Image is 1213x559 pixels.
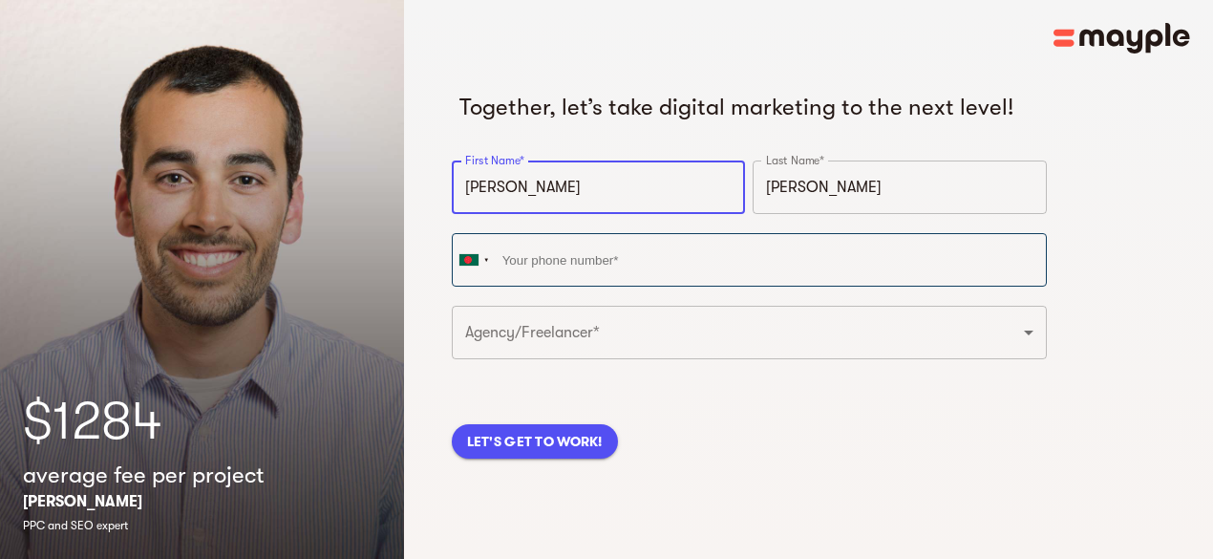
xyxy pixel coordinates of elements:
p: [PERSON_NAME] [23,490,142,513]
button: LET'S GET TO WORK! [452,424,618,459]
input: Last Name* [753,161,1047,214]
h1: $1284 [23,383,381,460]
span: PPC and SEO expert [23,519,128,532]
input: First Name* [452,161,746,214]
img: Main logo [1053,23,1190,54]
div: Bangladesh (বাংলাদেশ): +880 [453,234,497,286]
h5: average fee per project [23,460,265,490]
input: Your phone number* [452,233,1047,287]
h5: Together, let’s take digital marketing to the next level! [459,92,1039,122]
span: LET'S GET TO WORK! [467,430,603,453]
